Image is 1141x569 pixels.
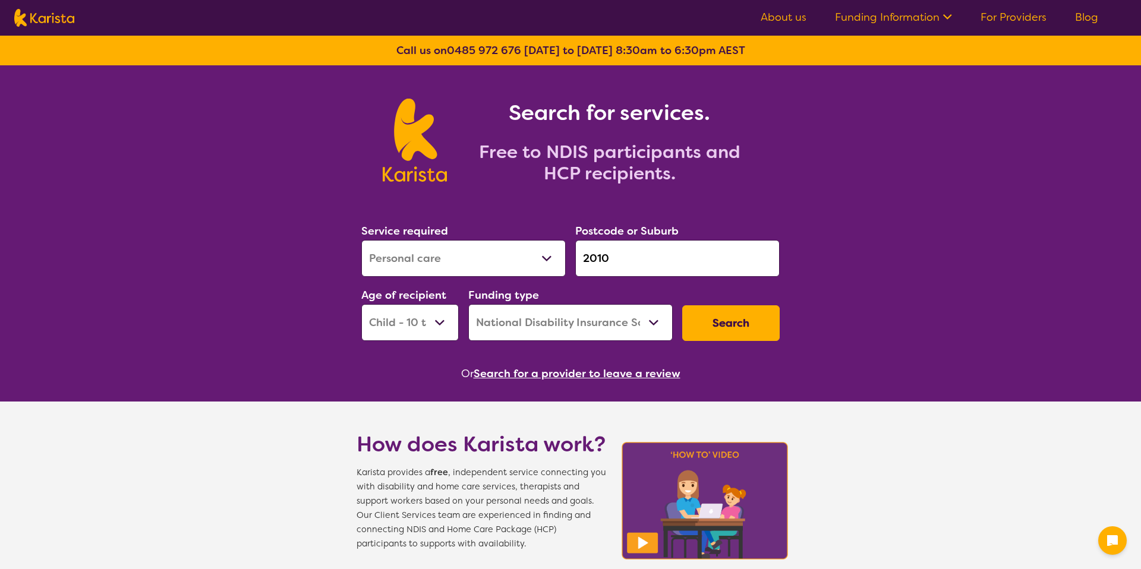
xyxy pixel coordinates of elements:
[357,466,606,551] span: Karista provides a , independent service connecting you with disability and home care services, t...
[835,10,952,24] a: Funding Information
[430,467,448,478] b: free
[14,9,74,27] img: Karista logo
[447,43,521,58] a: 0485 972 676
[474,365,680,383] button: Search for a provider to leave a review
[361,288,446,302] label: Age of recipient
[357,430,606,459] h1: How does Karista work?
[981,10,1047,24] a: For Providers
[383,99,446,182] img: Karista logo
[761,10,806,24] a: About us
[461,365,474,383] span: Or
[682,305,780,341] button: Search
[575,224,679,238] label: Postcode or Suburb
[1075,10,1098,24] a: Blog
[361,224,448,238] label: Service required
[461,141,758,184] h2: Free to NDIS participants and HCP recipients.
[461,99,758,127] h1: Search for services.
[468,288,539,302] label: Funding type
[575,240,780,277] input: Type
[618,438,792,563] img: Karista video
[396,43,745,58] b: Call us on [DATE] to [DATE] 8:30am to 6:30pm AEST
